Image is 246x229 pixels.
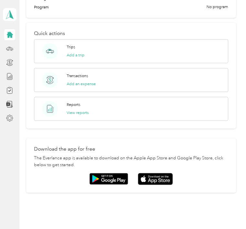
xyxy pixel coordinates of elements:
p: Quick actions [34,30,228,36]
p: Transactions [67,73,88,79]
p: Download the app for free [34,146,228,152]
span: No program [207,4,228,10]
img: Google play [89,173,128,185]
p: Reports [67,102,80,108]
button: View reports [67,110,89,116]
p: The Everlance app is available to download on the Apple App Store and Google Play Store, click be... [34,155,228,168]
button: Add an expense [67,81,96,87]
p: Trips [67,44,75,50]
iframe: Everlance-gr Chat Button Frame [210,193,246,229]
img: App store [138,173,173,185]
button: Add a trip [67,52,84,58]
span: Program [34,4,49,10]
